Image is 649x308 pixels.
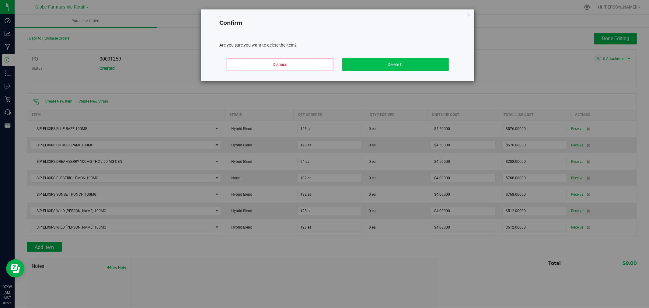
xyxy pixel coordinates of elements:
[342,58,449,71] button: Delete It
[227,58,333,71] button: Dismiss
[219,19,456,27] h4: Confirm
[6,259,24,278] iframe: Resource center
[466,11,471,18] button: Close modal
[219,43,297,47] span: Are you sure you want to delete the item?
